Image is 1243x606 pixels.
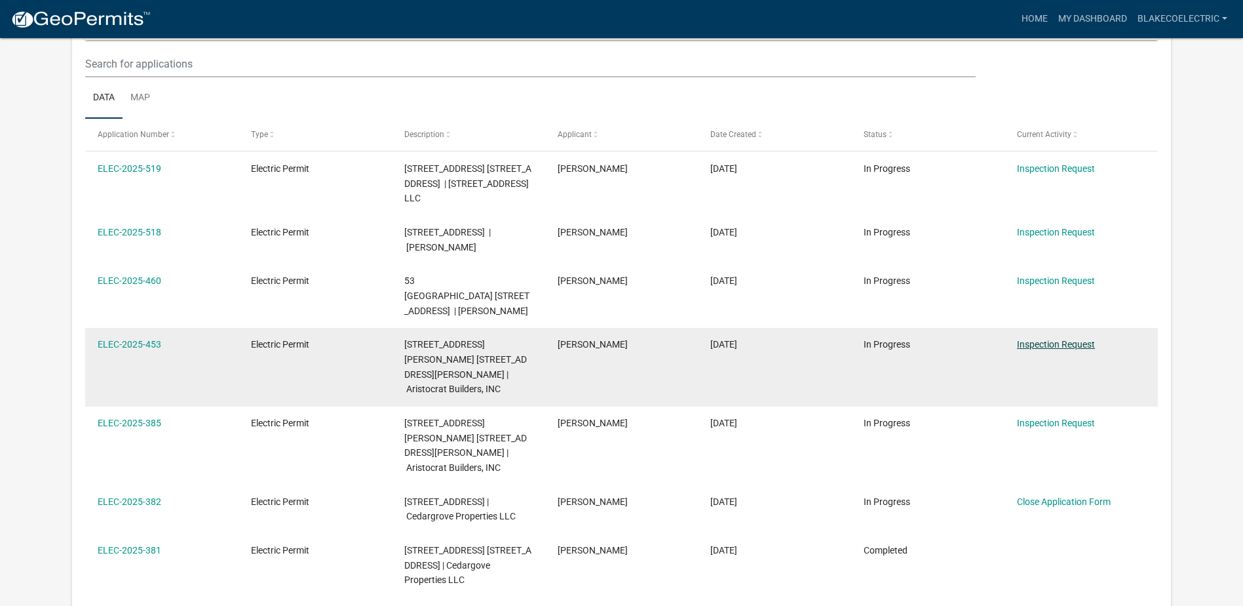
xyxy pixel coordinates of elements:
[864,545,908,555] span: Completed
[251,418,309,428] span: Electric Permit
[404,275,529,316] span: 53 ARCTIC SPRINGS 53 Arctic Springs Drive | Hock Nathan
[710,227,737,237] span: 09/30/2025
[404,545,531,586] span: 1 CEDARGROVE LANE 1 Cedargrove Ln., Lot 6 | Cedargove Properties LLC
[98,418,161,428] a: ELEC-2025-385
[1053,7,1132,31] a: My Dashboard
[404,163,531,204] span: 319 SPRING STREET 319 Spring Street | 319 Spring Street LLC
[251,227,309,237] span: Electric Permit
[710,275,737,286] span: 08/26/2025
[98,339,161,350] a: ELEC-2025-453
[1017,418,1095,428] a: Inspection Request
[864,496,910,507] span: In Progress
[251,545,309,555] span: Electric Permit
[864,163,910,174] span: In Progress
[404,339,527,394] span: 3210 ASHER WAY 3210 Asher Way | Aristocrat Builders, INC
[404,496,516,522] span: 3 CEDARGROVE LANE 3 Cedargrove Ln., Lot 7 | Cedargrove Properties LLC
[1017,496,1111,507] a: Close Application Form
[710,130,756,139] span: Date Created
[710,545,737,555] span: 07/16/2025
[251,339,309,350] span: Electric Permit
[98,496,161,507] a: ELEC-2025-382
[558,130,592,139] span: Applicant
[85,77,123,119] a: Data
[98,227,161,237] a: ELEC-2025-518
[864,418,910,428] span: In Progress
[1017,339,1095,350] a: Inspection Request
[1017,227,1095,237] a: Inspection Request
[1132,7,1233,31] a: Blakecoelectric
[851,119,1004,150] datatable-header-cell: Status
[98,275,161,286] a: ELEC-2025-460
[1017,275,1095,286] a: Inspection Request
[558,227,628,237] span: Brandon Blake
[864,339,910,350] span: In Progress
[85,51,976,77] input: Search for applications
[239,119,392,150] datatable-header-cell: Type
[864,130,887,139] span: Status
[710,163,737,174] span: 10/01/2025
[558,339,628,350] span: Brandon Blake
[558,418,628,428] span: Brandon Blake
[251,130,268,139] span: Type
[404,130,444,139] span: Description
[251,496,309,507] span: Electric Permit
[545,119,698,150] datatable-header-cell: Applicant
[1016,7,1053,31] a: Home
[558,275,628,286] span: Brandon Blake
[864,275,910,286] span: In Progress
[710,339,737,350] span: 08/19/2025
[392,119,545,150] datatable-header-cell: Description
[98,545,161,555] a: ELEC-2025-381
[1017,163,1095,174] a: Inspection Request
[558,545,628,555] span: Brandon Blake
[710,496,737,507] span: 07/16/2025
[251,163,309,174] span: Electric Permit
[698,119,851,150] datatable-header-cell: Date Created
[558,496,628,507] span: Brandon Blake
[98,130,169,139] span: Application Number
[123,77,158,119] a: Map
[85,119,239,150] datatable-header-cell: Application Number
[251,275,309,286] span: Electric Permit
[1004,119,1158,150] datatable-header-cell: Current Activity
[864,227,910,237] span: In Progress
[404,418,527,473] span: 3208 ASHER WAY 3208 Asher Way Lot 126 | Aristocrat Builders, INC
[1017,130,1071,139] span: Current Activity
[710,418,737,428] span: 07/18/2025
[404,227,491,253] span: 3515 EVERGREEN CIRCLE | Bianchi Ryan
[558,163,628,174] span: Brandon Blake
[98,163,161,174] a: ELEC-2025-519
